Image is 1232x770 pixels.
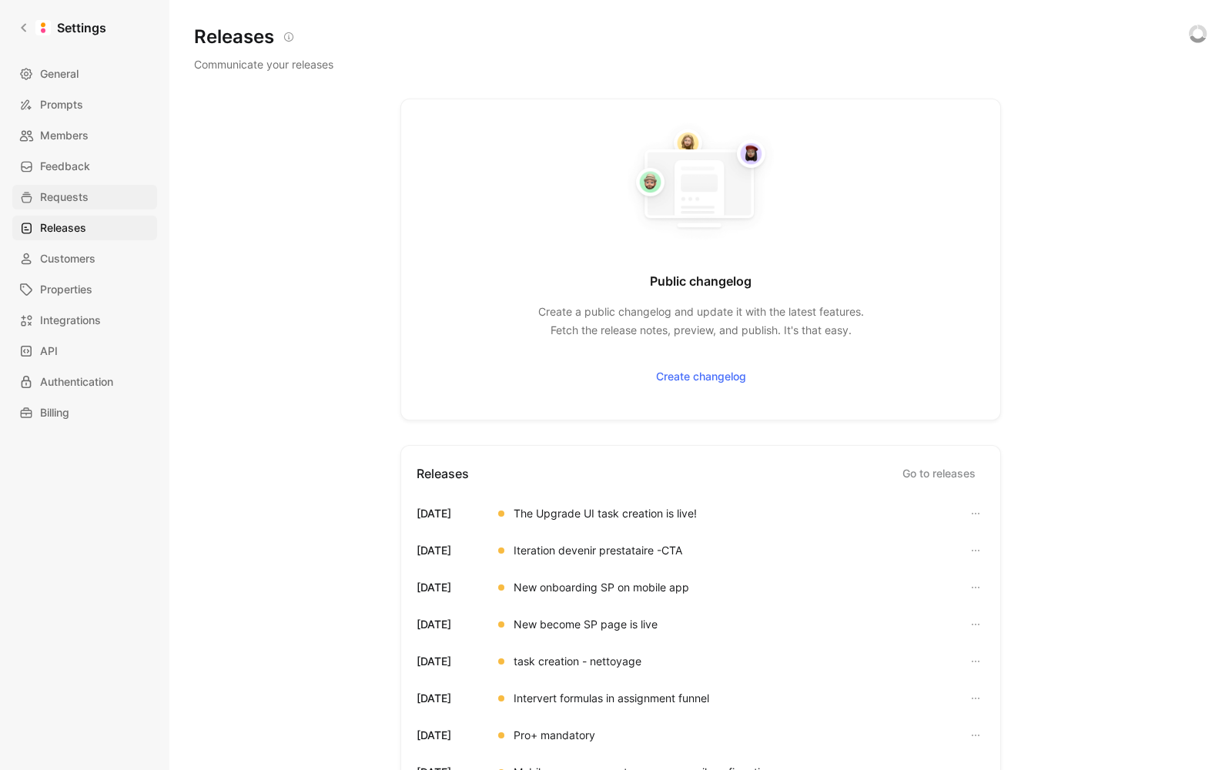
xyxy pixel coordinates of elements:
[40,342,58,360] span: API
[650,272,752,290] h5: Public changelog
[12,62,157,86] a: General
[12,370,157,394] a: Authentication
[417,689,489,708] div: [DATE]
[514,578,689,597] div: New onboarding SP on mobile app
[417,464,469,483] h5: Releases
[12,246,157,271] a: Customers
[194,55,333,74] p: Communicate your releases
[514,689,709,708] div: Intervert formulas in assignment funnel
[40,126,89,145] span: Members
[514,615,658,634] div: New become SP page is live
[12,154,157,179] a: Feedback
[12,185,157,209] a: Requests
[40,280,92,299] span: Properties
[194,25,274,49] h1: Releases
[12,123,157,148] a: Members
[619,115,782,247] img: public-changelog-light-CdXngHig.png
[417,541,489,560] div: [DATE]
[514,504,697,523] div: The Upgrade UI task creation is live!
[40,157,90,176] span: Feedback
[643,364,759,389] button: Create changelog
[57,18,106,37] h1: Settings
[40,219,86,237] span: Releases
[538,303,864,340] div: Create a public changelog and update it with the latest features. Fetch the release notes, previe...
[12,277,157,302] a: Properties
[893,461,985,486] a: Go to releases
[40,403,69,422] span: Billing
[12,339,157,363] a: API
[514,652,641,671] div: task creation - nettoyage
[12,12,112,43] a: Settings
[12,216,157,240] a: Releases
[514,541,682,560] div: Iteration devenir prestataire -CTA
[40,188,89,206] span: Requests
[40,373,113,391] span: Authentication
[417,578,489,597] div: [DATE]
[12,308,157,333] a: Integrations
[40,65,79,83] span: General
[12,92,157,117] a: Prompts
[514,726,595,745] div: Pro+ mandatory
[417,726,489,745] div: [DATE]
[40,249,95,268] span: Customers
[12,400,157,425] a: Billing
[40,95,83,114] span: Prompts
[40,311,101,330] span: Integrations
[417,652,489,671] div: [DATE]
[417,615,489,634] div: [DATE]
[417,504,489,523] div: [DATE]
[656,367,746,386] span: Create changelog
